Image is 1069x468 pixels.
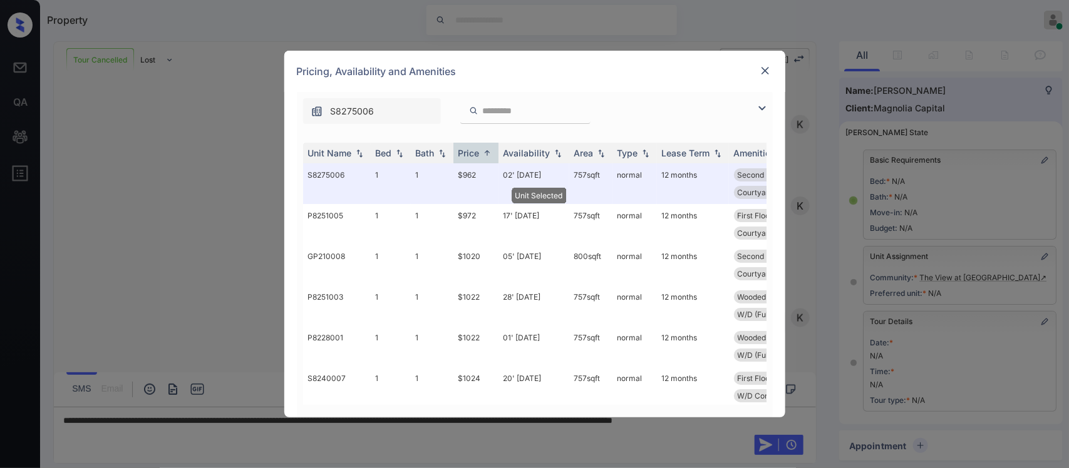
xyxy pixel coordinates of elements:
[453,245,498,285] td: $1020
[657,367,729,407] td: 12 months
[303,285,371,326] td: P8251003
[303,326,371,367] td: P8228001
[284,51,785,92] div: Pricing, Availability and Amenities
[371,163,411,204] td: 1
[411,245,453,285] td: 1
[498,204,569,245] td: 17' [DATE]
[738,292,786,302] span: Wooded View
[569,163,612,204] td: 757 sqft
[569,204,612,245] td: 757 sqft
[458,148,480,158] div: Price
[612,204,657,245] td: normal
[411,204,453,245] td: 1
[612,326,657,367] td: normal
[738,374,773,383] span: First Floor
[569,326,612,367] td: 757 sqft
[436,149,448,158] img: sorting
[371,245,411,285] td: 1
[393,149,406,158] img: sorting
[411,285,453,326] td: 1
[453,163,498,204] td: $962
[569,285,612,326] td: 757 sqft
[481,148,493,158] img: sorting
[738,269,793,278] span: Courtyard view
[595,149,607,158] img: sorting
[657,326,729,367] td: 12 months
[411,163,453,204] td: 1
[371,285,411,326] td: 1
[738,252,785,261] span: Second Floor
[411,326,453,367] td: 1
[353,149,366,158] img: sorting
[453,204,498,245] td: $972
[657,163,729,204] td: 12 months
[371,326,411,367] td: 1
[657,204,729,245] td: 12 months
[416,148,435,158] div: Bath
[639,149,652,158] img: sorting
[612,285,657,326] td: normal
[612,245,657,285] td: normal
[569,245,612,285] td: 800 sqft
[303,367,371,407] td: S8240007
[371,367,411,407] td: 1
[371,204,411,245] td: 1
[303,163,371,204] td: S8275006
[498,367,569,407] td: 20' [DATE]
[657,285,729,326] td: 12 months
[759,64,772,77] img: close
[411,367,453,407] td: 1
[662,148,710,158] div: Lease Term
[711,149,724,158] img: sorting
[498,285,569,326] td: 28' [DATE]
[738,228,793,238] span: Courtyard view
[311,105,323,118] img: icon-zuma
[617,148,638,158] div: Type
[376,148,392,158] div: Bed
[498,326,569,367] td: 01' [DATE]
[738,350,798,360] span: W/D (Full Sized...
[303,245,371,285] td: GP210008
[738,211,773,220] span: First Floor
[498,245,569,285] td: 05' [DATE]
[574,148,594,158] div: Area
[738,170,785,180] span: Second Floor
[498,163,569,204] td: 02' [DATE]
[657,245,729,285] td: 12 months
[612,163,657,204] td: normal
[552,149,564,158] img: sorting
[453,326,498,367] td: $1022
[755,101,770,116] img: icon-zuma
[303,204,371,245] td: P8251005
[612,367,657,407] td: normal
[569,367,612,407] td: 757 sqft
[738,391,800,400] span: W/D Connections
[308,148,352,158] div: Unit Name
[504,148,550,158] div: Availability
[734,148,776,158] div: Amenities
[453,285,498,326] td: $1022
[738,310,798,319] span: W/D (Full Sized...
[469,105,478,116] img: icon-zuma
[331,104,374,118] span: S8275006
[738,188,793,197] span: Courtyard view
[738,333,786,342] span: Wooded View
[453,367,498,407] td: $1024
